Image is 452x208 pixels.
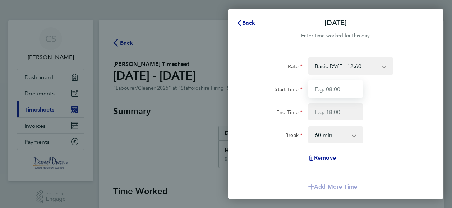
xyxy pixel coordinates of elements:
[229,16,263,30] button: Back
[288,63,303,72] label: Rate
[314,154,336,161] span: Remove
[275,86,303,95] label: Start Time
[285,132,303,141] label: Break
[308,80,363,98] input: E.g. 08:00
[324,18,347,28] p: [DATE]
[276,109,303,118] label: End Time
[308,155,336,161] button: Remove
[308,103,363,120] input: E.g. 18:00
[242,19,255,26] span: Back
[228,32,443,40] div: Enter time worked for this day.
